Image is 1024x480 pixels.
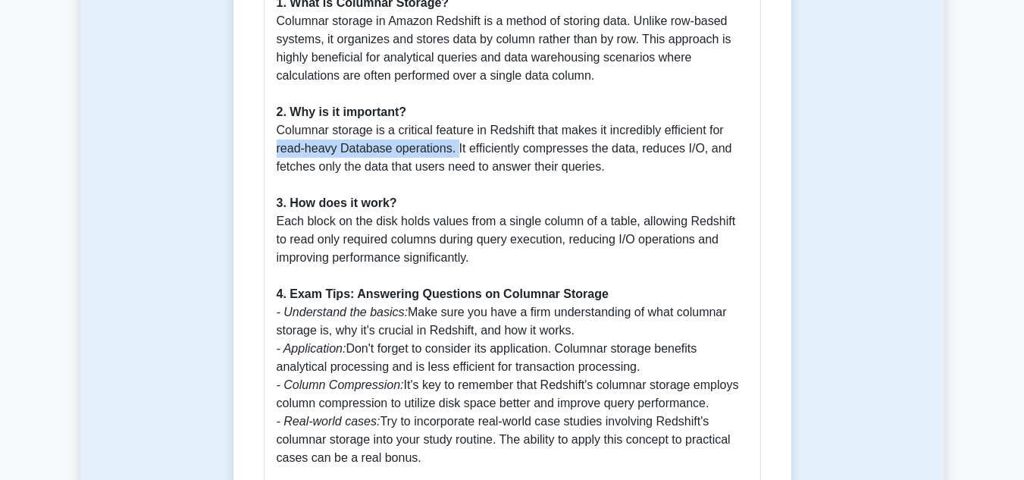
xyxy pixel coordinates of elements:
[277,342,346,355] i: - Application:
[277,105,407,118] b: 2. Why is it important?
[277,287,609,300] b: 4. Exam Tips: Answering Questions on Columnar Storage
[277,378,404,391] i: - Column Compression:
[277,306,408,318] i: - Understand the basics:
[277,415,380,428] i: - Real-world cases:
[277,196,397,209] b: 3. How does it work?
